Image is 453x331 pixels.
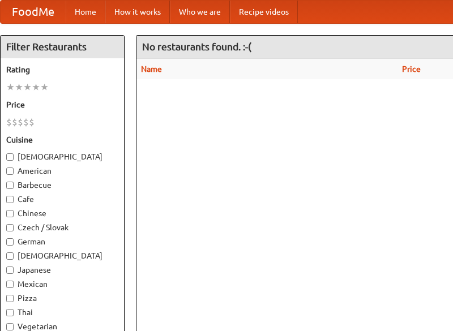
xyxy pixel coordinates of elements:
li: $ [18,116,23,128]
label: [DEMOGRAPHIC_DATA] [6,151,118,162]
a: Home [66,1,105,23]
a: Price [402,65,421,74]
input: Vegetarian [6,323,14,330]
label: Mexican [6,278,118,290]
label: Pizza [6,293,118,304]
label: Japanese [6,264,118,276]
h5: Price [6,99,118,110]
li: ★ [15,81,23,93]
input: [DEMOGRAPHIC_DATA] [6,153,14,161]
li: ★ [32,81,40,93]
li: $ [12,116,18,128]
a: Name [141,65,162,74]
input: Japanese [6,266,14,274]
ng-pluralize: No restaurants found. :-( [142,41,251,52]
input: Czech / Slovak [6,224,14,231]
li: $ [6,116,12,128]
h5: Rating [6,64,118,75]
input: Chinese [6,210,14,217]
li: ★ [23,81,32,93]
li: $ [29,116,35,128]
a: Recipe videos [230,1,298,23]
label: Thai [6,307,118,318]
input: Barbecue [6,182,14,189]
label: German [6,236,118,247]
li: $ [23,116,29,128]
label: [DEMOGRAPHIC_DATA] [6,250,118,261]
li: ★ [40,81,49,93]
input: German [6,238,14,246]
a: How it works [105,1,170,23]
input: Thai [6,309,14,316]
input: American [6,167,14,175]
label: Chinese [6,208,118,219]
h4: Filter Restaurants [1,36,124,58]
label: Czech / Slovak [6,222,118,233]
input: Cafe [6,196,14,203]
input: [DEMOGRAPHIC_DATA] [6,252,14,260]
label: American [6,165,118,177]
input: Pizza [6,295,14,302]
a: FoodMe [1,1,66,23]
label: Cafe [6,194,118,205]
h5: Cuisine [6,134,118,145]
input: Mexican [6,281,14,288]
label: Barbecue [6,179,118,191]
a: Who we are [170,1,230,23]
li: ★ [6,81,15,93]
